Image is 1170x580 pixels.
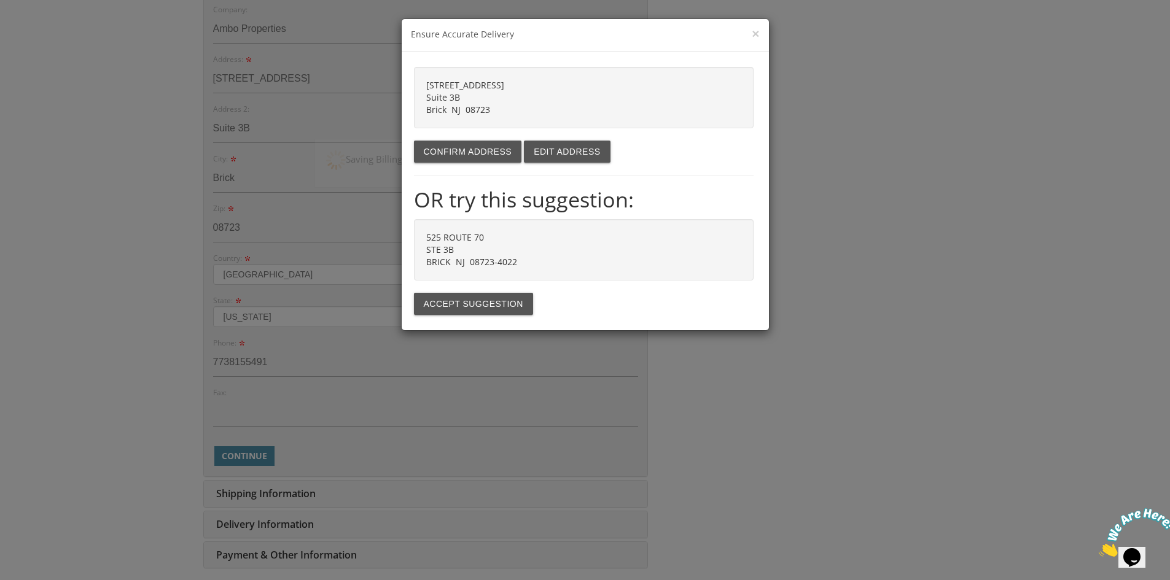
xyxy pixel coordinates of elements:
[411,28,760,42] h3: Ensure Accurate Delivery
[414,67,754,128] div: [STREET_ADDRESS] Suite 3B Brick NJ 08723
[414,141,522,163] button: Confirm address
[426,231,517,268] strong: 525 ROUTE 70 STE 3B BRICK NJ 08723-4022
[1094,503,1170,562] iframe: chat widget
[5,5,81,53] img: Chat attention grabber
[752,27,759,40] button: ×
[414,293,533,315] button: Accept suggestion
[524,141,610,163] button: Edit address
[414,185,634,214] strong: OR try this suggestion:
